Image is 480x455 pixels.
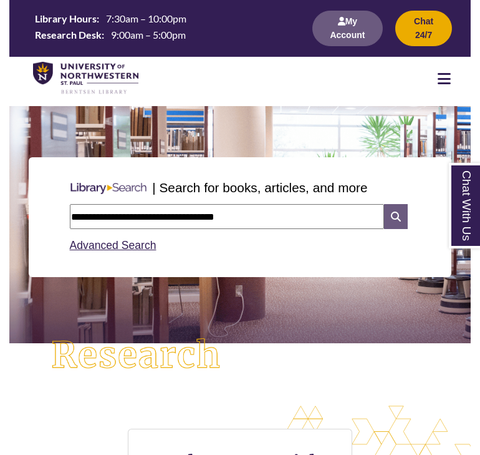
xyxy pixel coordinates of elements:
[106,12,186,24] span: 7:30am – 10:00pm
[70,239,156,252] a: Advanced Search
[395,29,452,40] a: Chat 24/7
[65,178,153,199] img: Libary Search
[30,12,101,26] th: Library Hours:
[30,12,297,45] a: Hours Today
[152,178,367,197] p: | Search for books, articles, and more
[111,29,186,41] span: 9:00am – 5:00pm
[395,11,452,46] button: Chat 24/7
[312,29,383,40] a: My Account
[30,27,106,41] th: Research Desk:
[312,11,383,46] button: My Account
[32,320,240,392] img: Research
[30,12,297,44] table: Hours Today
[33,62,138,95] img: UNWSP Library Logo
[384,204,408,229] i: Search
